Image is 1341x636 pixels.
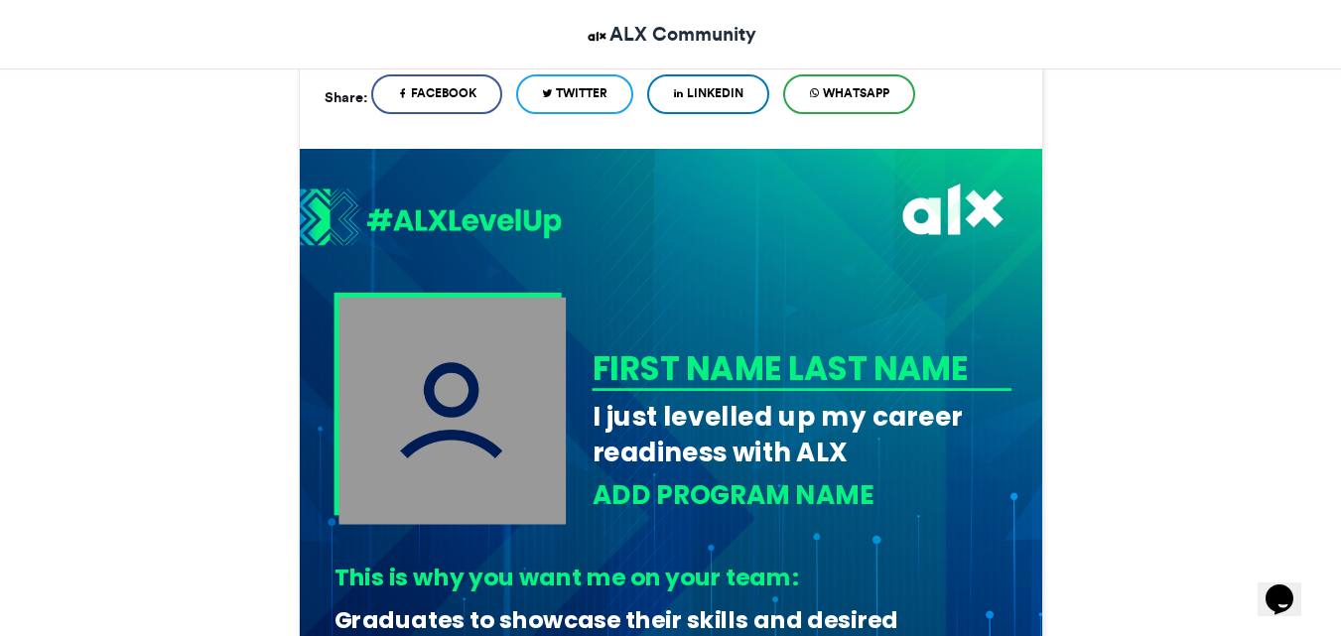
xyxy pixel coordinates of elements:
span: LinkedIn [687,84,743,102]
a: Facebook [371,74,502,114]
span: Facebook [411,84,476,102]
div: I just levelled up my career readiness with ALX [592,398,1011,470]
img: user_filled.png [338,297,566,524]
div: ADD PROGRAM NAME [592,477,1011,514]
div: FIRST NAME LAST NAME [592,345,1005,391]
span: WhatsApp [823,84,889,102]
img: ALX Community [585,24,609,49]
a: WhatsApp [783,74,915,114]
img: 1721821317.056-e66095c2f9b7be57613cf5c749b4708f54720bc2.png [300,188,562,251]
h5: Share: [325,84,367,110]
a: Twitter [516,74,633,114]
span: Twitter [556,84,607,102]
a: LinkedIn [647,74,769,114]
a: ALX Community [585,20,756,49]
div: This is why you want me on your team: [334,562,997,594]
iframe: chat widget [1258,557,1321,616]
